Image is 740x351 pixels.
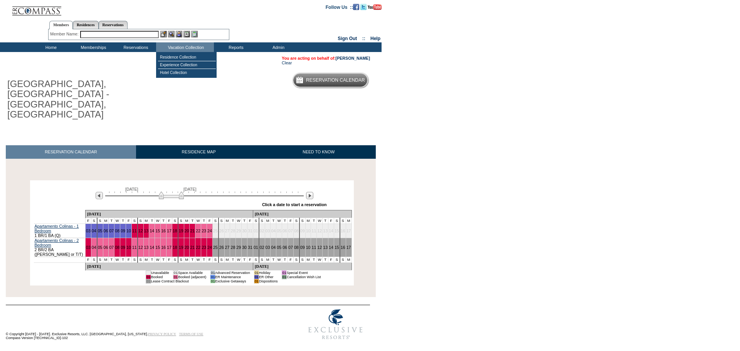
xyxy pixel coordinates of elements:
[201,218,207,223] td: T
[236,218,242,223] td: W
[306,192,313,199] img: Next
[143,218,149,223] td: M
[151,279,206,283] td: Lease Contract Blackout
[173,228,177,233] a: 18
[173,245,177,250] a: 18
[368,4,382,10] img: Subscribe to our YouTube Channel
[207,218,213,223] td: F
[92,245,96,250] a: 04
[328,218,334,223] td: F
[256,42,299,52] td: Admin
[183,31,190,37] img: Reservations
[340,218,346,223] td: S
[271,245,276,250] a: 04
[360,4,367,9] a: Follow us on Twitter
[114,257,120,262] td: W
[323,257,328,262] td: T
[131,257,137,262] td: S
[155,218,161,223] td: W
[317,223,323,238] td: 12
[86,245,91,250] a: 03
[341,245,345,250] a: 16
[155,257,161,262] td: W
[253,210,351,218] td: [DATE]
[210,270,215,275] td: 01
[215,270,250,275] td: Advanced Reservation
[207,245,212,250] a: 24
[91,218,97,223] td: S
[326,4,353,10] td: Follow Us ::
[151,275,169,279] td: Booked
[121,245,125,250] a: 09
[286,275,321,279] td: Cancellation Wish List
[6,306,276,344] td: © Copyright [DATE] - [DATE]. Exclusive Resorts, LLC. [GEOGRAPHIC_DATA], [US_STATE]. Compass Versi...
[29,42,71,52] td: Home
[253,262,351,270] td: [DATE]
[132,228,137,233] a: 11
[156,42,214,52] td: Vacation Collection
[126,228,131,233] a: 10
[158,69,216,76] td: Hotel Collection
[201,257,207,262] td: T
[254,245,258,250] a: 01
[277,245,281,250] a: 05
[6,77,178,121] h1: [GEOGRAPHIC_DATA], [GEOGRAPHIC_DATA] - [GEOGRAPHIC_DATA], [GEOGRAPHIC_DATA]
[161,228,166,233] a: 16
[155,228,160,233] a: 15
[168,31,175,37] img: View
[86,228,91,233] a: 03
[353,4,359,9] a: Become our fan on Facebook
[299,223,305,238] td: 09
[346,257,351,262] td: M
[288,218,294,223] td: F
[73,21,99,29] a: Residences
[190,218,195,223] td: T
[230,245,235,250] a: 28
[346,245,351,250] a: 17
[150,228,154,233] a: 14
[34,223,86,238] td: 1 BR/1 BA (Q)
[271,257,276,262] td: T
[120,257,126,262] td: T
[305,218,311,223] td: M
[184,218,190,223] td: M
[96,192,103,199] img: Previous
[34,238,86,257] td: 2 BR/2 BA ([PERSON_NAME] or T/T)
[271,223,276,238] td: 04
[109,228,114,233] a: 07
[120,218,126,223] td: T
[146,279,151,283] td: 01
[50,31,80,37] div: Member Name:
[340,257,346,262] td: S
[306,245,311,250] a: 10
[213,245,218,250] a: 25
[150,245,154,250] a: 14
[114,42,156,52] td: Reservations
[91,257,97,262] td: S
[195,218,201,223] td: W
[155,245,160,250] a: 15
[282,56,370,60] span: You are acting on behalf of:
[158,61,216,69] td: Experience Collection
[368,4,382,9] a: Subscribe to our YouTube Channel
[283,245,287,250] a: 06
[259,223,265,238] td: 02
[305,223,311,238] td: 10
[260,245,264,250] a: 02
[293,218,299,223] td: S
[98,245,103,250] a: 05
[266,245,270,250] a: 03
[178,218,184,223] td: S
[336,56,370,60] a: [PERSON_NAME]
[276,218,282,223] td: W
[212,218,218,223] td: S
[248,245,252,250] a: 31
[196,245,200,250] a: 22
[172,257,178,262] td: S
[334,257,340,262] td: S
[183,187,197,191] span: [DATE]
[85,262,253,270] td: [DATE]
[138,228,143,233] a: 12
[301,305,370,344] img: Exclusive Resorts
[195,257,201,262] td: W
